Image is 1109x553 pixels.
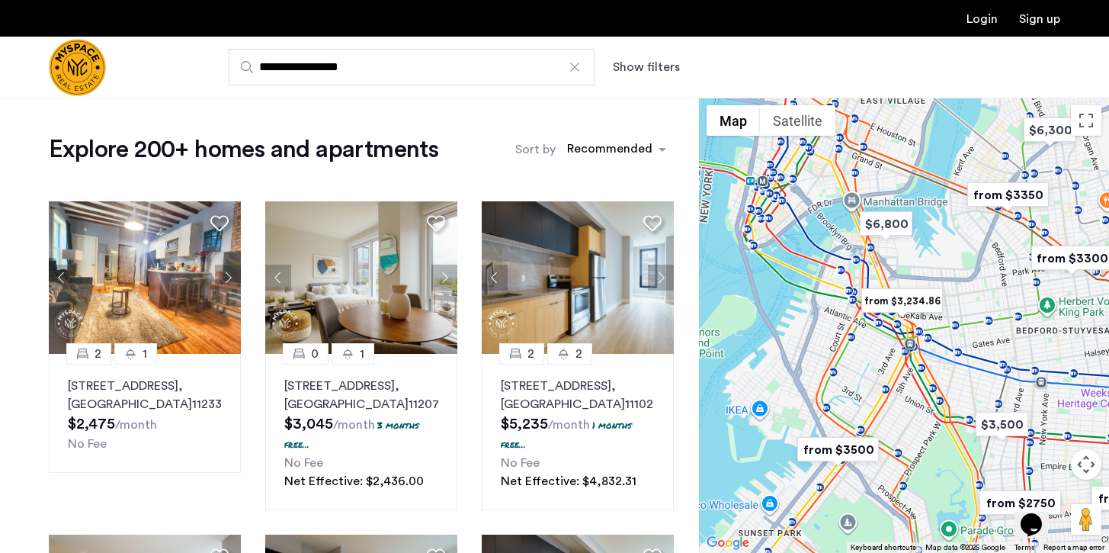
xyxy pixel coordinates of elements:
input: Apartment Search [229,49,595,85]
p: 3 months free... [284,419,419,451]
button: Previous apartment [265,265,291,291]
span: 2 [527,345,534,363]
a: Open this area in Google Maps (opens a new window) [703,533,753,553]
a: 01[STREET_ADDRESS], [GEOGRAPHIC_DATA]112073 months free...No FeeNet Effective: $2,436.00 [265,354,457,510]
span: $3,045 [284,416,333,432]
span: $5,235 [501,416,548,432]
img: 1997_638660674255189691.jpeg [49,201,241,354]
ng-select: sort-apartment [559,136,674,163]
iframe: chat widget [1014,492,1063,538]
h1: Explore 200+ homes and apartments [49,134,438,165]
button: Previous apartment [49,265,75,291]
button: Show satellite imagery [760,105,835,136]
div: $6,300 [1018,113,1082,147]
button: Previous apartment [482,265,508,291]
p: [STREET_ADDRESS] 11102 [501,377,655,413]
button: Keyboard shortcuts [851,542,916,553]
sub: /month [115,419,157,431]
button: Next apartment [431,265,457,291]
span: 0 [311,345,319,363]
p: [STREET_ADDRESS] 11233 [68,377,222,413]
img: 1997_638519001096654587.png [265,201,457,354]
a: 21[STREET_ADDRESS], [GEOGRAPHIC_DATA]11233No Fee [49,354,241,473]
img: 1997_638519968035243270.png [482,201,674,354]
a: Registration [1019,13,1060,25]
span: Net Effective: $4,832.31 [501,475,636,487]
img: Google [703,533,753,553]
label: Sort by [515,140,556,159]
sub: /month [548,419,590,431]
img: logo [49,39,106,96]
button: Map camera controls [1071,449,1101,480]
button: Next apartment [648,265,674,291]
a: 22[STREET_ADDRESS], [GEOGRAPHIC_DATA]111021 months free...No FeeNet Effective: $4,832.31 [482,354,674,510]
span: 2 [95,345,101,363]
a: Report a map error [1043,542,1104,553]
div: from $3350 [961,178,1055,212]
span: 1 [143,345,147,363]
a: Cazamio Logo [49,39,106,96]
a: Terms (opens in new tab) [1014,542,1034,553]
sub: /month [333,419,375,431]
p: [STREET_ADDRESS] 11207 [284,377,438,413]
div: $6,800 [854,207,918,241]
div: $3,500 [970,407,1034,442]
span: Net Effective: $2,436.00 [284,475,424,487]
span: No Fee [284,457,323,469]
button: Show or hide filters [613,58,680,76]
button: Next apartment [215,265,241,291]
div: from $2750 [973,486,1067,520]
span: 2 [575,345,582,363]
div: from $3500 [791,432,885,467]
button: Toggle fullscreen view [1071,105,1101,136]
button: Show street map [707,105,760,136]
span: $2,475 [68,416,115,432]
p: 1 months free... [501,419,632,451]
div: Recommended [565,140,652,162]
span: No Fee [68,438,107,450]
div: from $3,234.86 [855,284,949,318]
button: Drag Pegman onto the map to open Street View [1071,504,1101,535]
span: No Fee [501,457,540,469]
a: Login [966,13,998,25]
span: Map data ©2025 Google [925,544,1005,551]
span: 1 [360,345,364,363]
